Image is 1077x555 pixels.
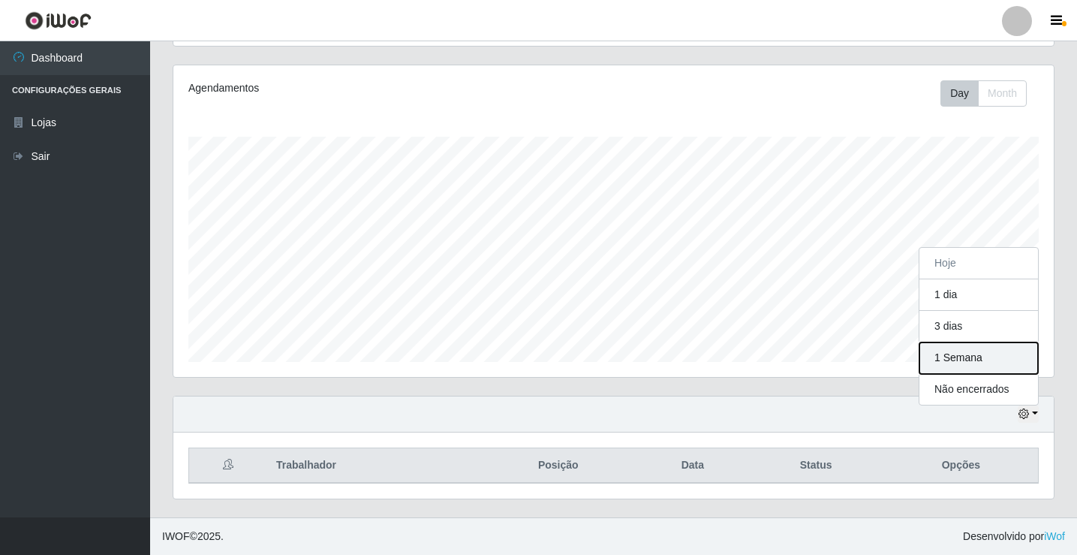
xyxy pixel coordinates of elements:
th: Data [637,448,748,484]
span: © 2025 . [162,529,224,544]
th: Opções [884,448,1039,484]
img: CoreUI Logo [25,11,92,30]
div: Toolbar with button groups [940,80,1039,107]
span: IWOF [162,530,190,542]
button: Hoje [919,248,1038,279]
button: 1 Semana [919,342,1038,374]
div: Agendamentos [188,80,530,96]
th: Trabalhador [267,448,479,484]
th: Posição [479,448,637,484]
button: Não encerrados [919,374,1038,405]
div: First group [940,80,1027,107]
span: Desenvolvido por [963,529,1065,544]
a: iWof [1044,530,1065,542]
button: 1 dia [919,279,1038,311]
button: Day [940,80,979,107]
th: Status [748,448,884,484]
button: 3 dias [919,311,1038,342]
button: Month [978,80,1027,107]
